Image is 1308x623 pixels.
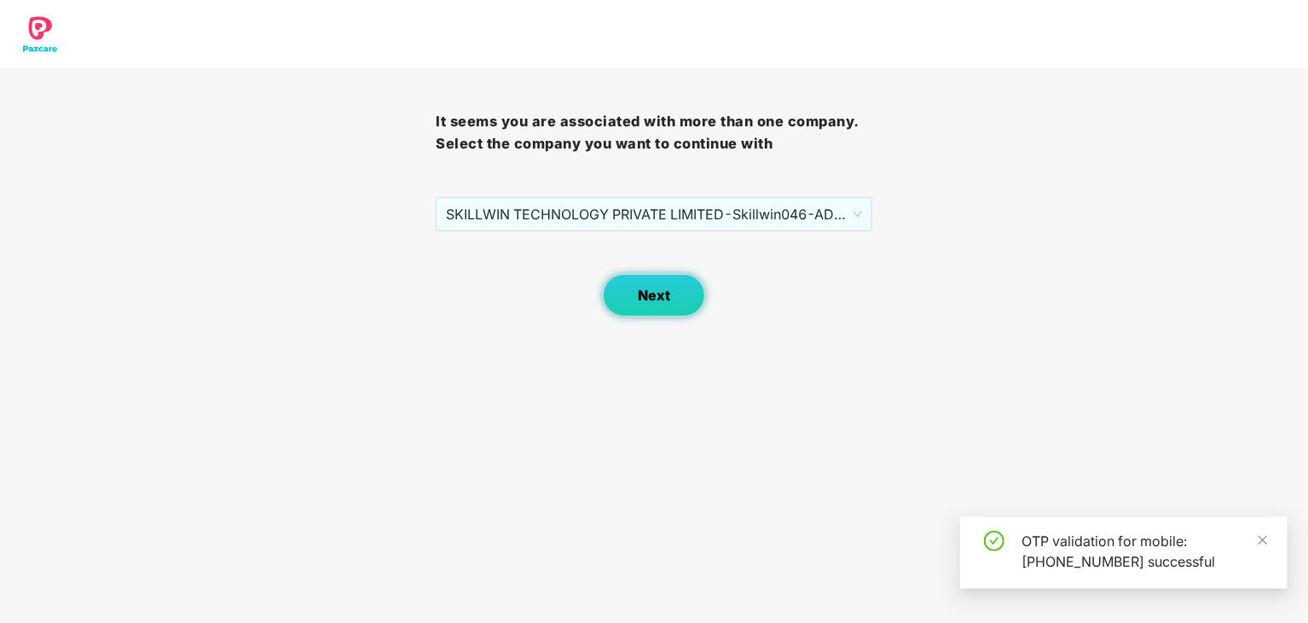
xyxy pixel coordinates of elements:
span: close [1257,534,1269,546]
div: OTP validation for mobile: [PHONE_NUMBER] successful [1022,531,1267,572]
h3: It seems you are associated with more than one company. Select the company you want to continue with [436,111,871,154]
span: SKILLWIN TECHNOLOGY PRIVATE LIMITED - Skillwin046 - ADMIN [446,198,861,230]
span: check-circle [984,531,1004,551]
span: Next [638,288,670,304]
button: Next [603,274,705,317]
